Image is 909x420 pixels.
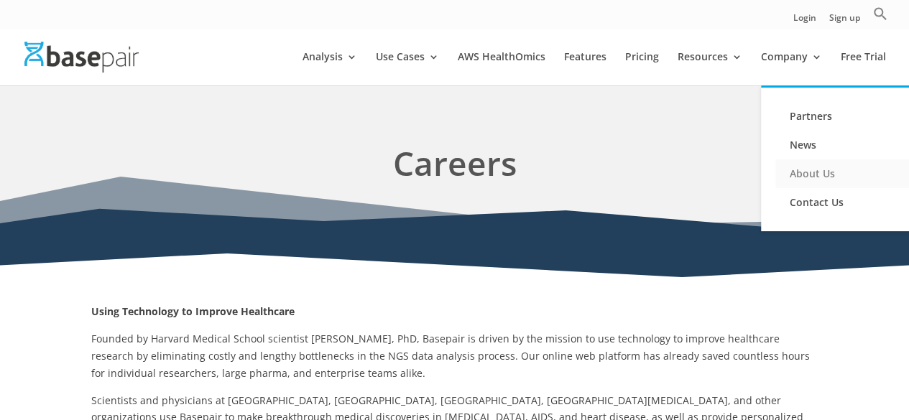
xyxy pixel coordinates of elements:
img: Basepair [24,42,139,73]
svg: Search [873,6,887,21]
iframe: Drift Widget Chat Controller [837,348,892,403]
span: Founded by Harvard Medical School scientist [PERSON_NAME], PhD, Basepair is driven by the mission... [91,332,810,380]
strong: Using Technology to Improve Healthcare [91,304,295,318]
a: Features [564,52,606,85]
a: Pricing [625,52,659,85]
a: Login [793,14,816,29]
a: AWS HealthOmics [458,52,545,85]
a: Use Cases [376,52,439,85]
a: Free Trial [841,52,886,85]
a: Search Icon Link [873,6,887,29]
a: Analysis [303,52,357,85]
a: Sign up [829,14,860,29]
a: Company [761,52,822,85]
a: Resources [678,52,742,85]
h1: Careers [91,139,818,195]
